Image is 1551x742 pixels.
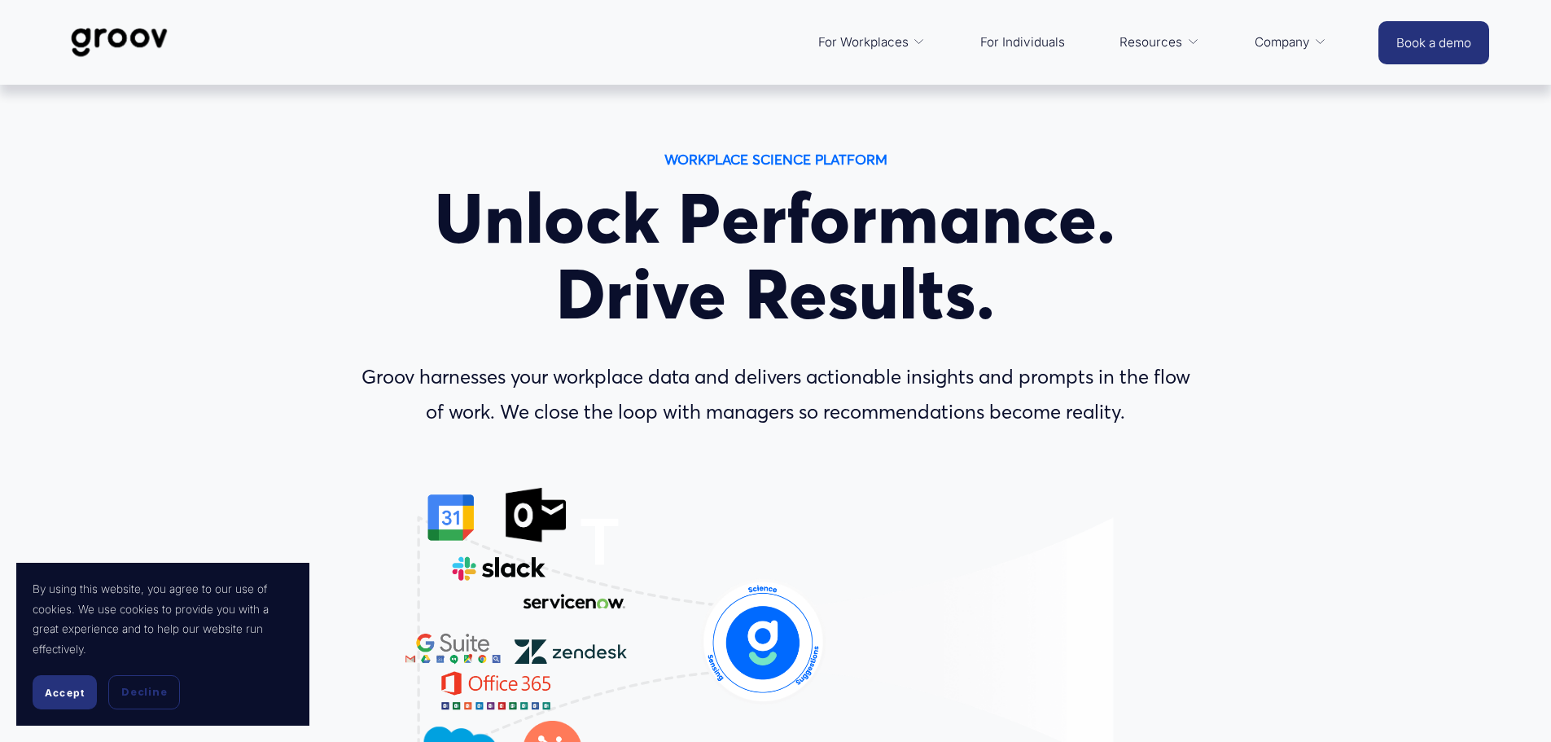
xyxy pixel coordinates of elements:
a: folder dropdown [810,23,934,62]
span: For Workplaces [818,31,909,54]
p: Groov harnesses your workplace data and delivers actionable insights and prompts in the flow of w... [350,360,1202,430]
span: Resources [1119,31,1182,54]
button: Accept [33,675,97,709]
a: For Individuals [972,23,1073,62]
strong: WORKPLACE SCIENCE PLATFORM [664,151,887,168]
span: Company [1255,31,1310,54]
a: folder dropdown [1111,23,1207,62]
section: Cookie banner [16,563,309,726]
p: By using this website, you agree to our use of cookies. We use cookies to provide you with a grea... [33,579,293,659]
span: Decline [121,685,167,700]
span: Accept [45,687,85,699]
a: Book a demo [1378,21,1489,64]
h1: Unlock Performance. Drive Results. [350,181,1202,332]
button: Decline [108,675,180,709]
a: folder dropdown [1246,23,1335,62]
img: Groov | Workplace Science Platform | Unlock Performance | Drive Results [62,15,177,69]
